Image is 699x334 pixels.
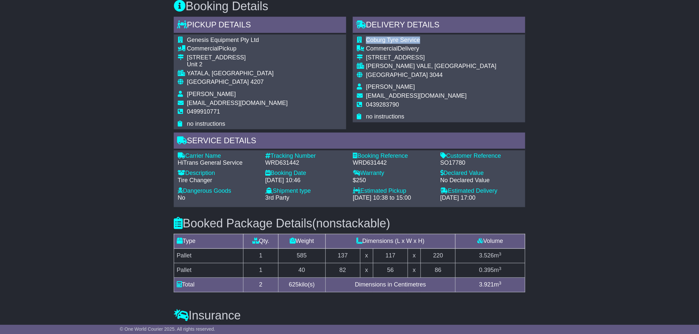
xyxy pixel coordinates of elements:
td: Dimensions in Centimetres [325,278,456,292]
span: 3.526 [479,252,494,259]
span: Genesis Equipment Pty Ltd [187,37,259,43]
td: x [360,249,373,263]
div: Dangerous Goods [178,188,259,195]
span: [PERSON_NAME] [187,91,236,97]
div: Service Details [174,133,525,150]
div: Estimated Pickup [353,188,434,195]
td: 82 [325,263,360,278]
td: 117 [373,249,408,263]
div: [PERSON_NAME] VALE, [GEOGRAPHIC_DATA] [366,63,497,70]
div: Delivery [366,45,497,52]
td: Pallet [174,249,243,263]
span: Commercial [187,45,219,52]
div: No Declared Value [440,177,521,184]
div: Tracking Number [265,152,346,160]
div: Pickup Details [174,17,346,35]
td: Volume [456,234,525,249]
td: m [456,249,525,263]
h3: Booked Package Details [174,217,525,230]
td: kilo(s) [278,278,325,292]
div: Warranty [353,170,434,177]
div: Tire Changer [178,177,259,184]
div: Booking Reference [353,152,434,160]
div: SO17780 [440,160,521,167]
td: 137 [325,249,360,263]
span: 0499910771 [187,108,220,115]
span: 0.395 [479,267,494,274]
div: Unit 2 [187,61,288,68]
span: [PERSON_NAME] [366,83,415,90]
td: Qty. [243,234,278,249]
span: 3.921 [479,282,494,288]
td: 86 [421,263,456,278]
div: WRD631442 [265,160,346,167]
div: Booking Date [265,170,346,177]
div: Delivery Details [353,17,525,35]
td: m [456,278,525,292]
div: [DATE] 10:38 to 15:00 [353,195,434,202]
td: Weight [278,234,325,249]
div: WRD631442 [353,160,434,167]
div: [STREET_ADDRESS] [187,54,288,61]
sup: 3 [499,281,501,286]
td: 1 [243,249,278,263]
div: [DATE] 17:00 [440,195,521,202]
td: 585 [278,249,325,263]
td: Dimensions (L x W x H) [325,234,456,249]
td: 220 [421,249,456,263]
span: 625 [289,282,299,288]
td: 56 [373,263,408,278]
h3: Insurance [174,309,525,322]
span: (nonstackable) [312,217,390,230]
div: Shipment type [265,188,346,195]
td: 2 [243,278,278,292]
sup: 3 [499,252,501,257]
span: no instructions [366,113,404,120]
div: $250 [353,177,434,184]
div: [DATE] 10:46 [265,177,346,184]
span: 4207 [250,79,264,85]
span: [GEOGRAPHIC_DATA] [366,72,428,78]
div: YATALA, [GEOGRAPHIC_DATA] [187,70,288,77]
div: [STREET_ADDRESS] [366,54,497,61]
div: Customer Reference [440,152,521,160]
span: 0439283790 [366,101,399,108]
span: No [178,195,185,201]
td: 40 [278,263,325,278]
div: Carrier Name [178,152,259,160]
div: Pickup [187,45,288,52]
td: x [408,249,421,263]
sup: 3 [499,266,501,271]
td: x [408,263,421,278]
span: [GEOGRAPHIC_DATA] [187,79,249,85]
span: no instructions [187,120,225,127]
div: Description [178,170,259,177]
span: 3044 [429,72,443,78]
td: Pallet [174,263,243,278]
span: Commercial [366,45,398,52]
td: 1 [243,263,278,278]
div: HiTrans General Service [178,160,259,167]
div: Estimated Delivery [440,188,521,195]
span: Coburg Tyre Service [366,37,420,43]
span: [EMAIL_ADDRESS][DOMAIN_NAME] [366,92,467,99]
div: Declared Value [440,170,521,177]
span: 3rd Party [265,195,289,201]
td: Type [174,234,243,249]
span: [EMAIL_ADDRESS][DOMAIN_NAME] [187,100,288,106]
td: m [456,263,525,278]
span: © One World Courier 2025. All rights reserved. [120,326,215,332]
td: Total [174,278,243,292]
td: x [360,263,373,278]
